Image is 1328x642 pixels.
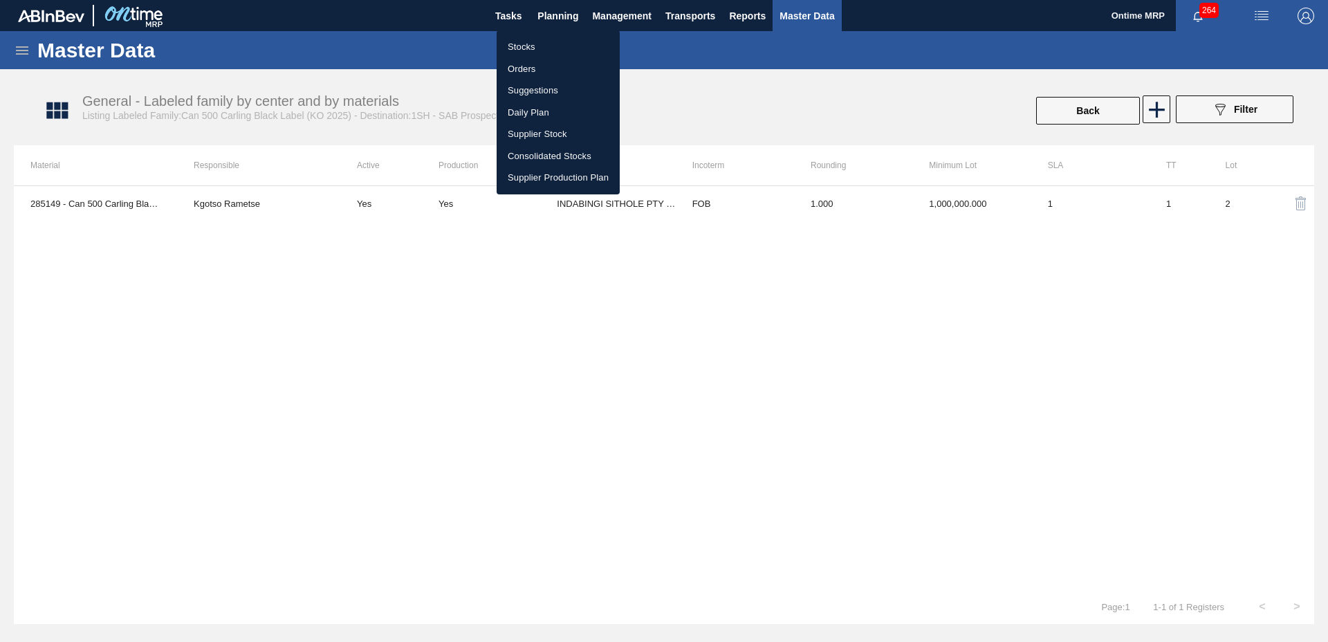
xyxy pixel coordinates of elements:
a: Consolidated Stocks [497,145,620,167]
a: Supplier Production Plan [497,167,620,189]
a: Supplier Stock [497,123,620,145]
a: Suggestions [497,80,620,102]
a: Stocks [497,36,620,58]
a: Daily Plan [497,102,620,124]
a: Orders [497,58,620,80]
